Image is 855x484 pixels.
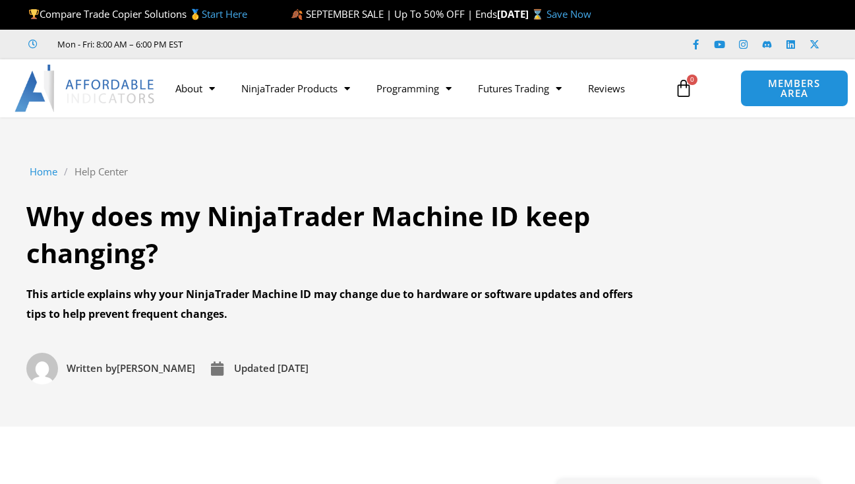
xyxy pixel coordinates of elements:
[162,73,666,104] nav: Menu
[465,73,575,104] a: Futures Trading
[655,69,713,107] a: 0
[30,163,57,181] a: Home
[754,78,835,98] span: MEMBERS AREA
[740,70,848,107] a: MEMBERS AREA
[228,73,363,104] a: NinjaTrader Products
[202,7,247,20] a: Start Here
[29,9,39,19] img: 🏆
[201,38,399,51] iframe: Customer reviews powered by Trustpilot
[26,198,633,272] h1: Why does my NinjaTrader Machine ID keep changing?
[15,65,156,112] img: LogoAI | Affordable Indicators – NinjaTrader
[497,7,546,20] strong: [DATE] ⌛
[74,163,128,181] a: Help Center
[546,7,591,20] a: Save Now
[63,359,195,378] span: [PERSON_NAME]
[28,7,247,20] span: Compare Trade Copier Solutions 🥇
[26,353,58,384] img: Picture of David Koehler
[278,361,309,375] time: [DATE]
[64,163,68,181] span: /
[162,73,228,104] a: About
[26,285,633,324] div: This article explains why your NinjaTrader Machine ID may change due to hardware or software upda...
[54,36,183,52] span: Mon - Fri: 8:00 AM – 6:00 PM EST
[363,73,465,104] a: Programming
[687,75,697,85] span: 0
[234,361,275,375] span: Updated
[67,361,117,375] span: Written by
[575,73,638,104] a: Reviews
[291,7,497,20] span: 🍂 SEPTEMBER SALE | Up To 50% OFF | Ends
